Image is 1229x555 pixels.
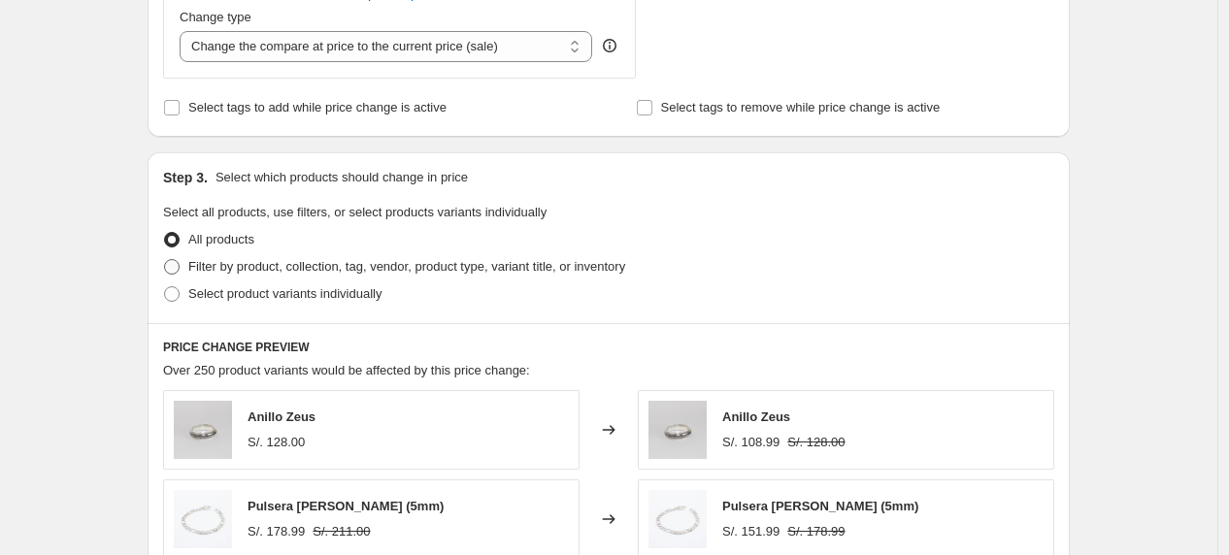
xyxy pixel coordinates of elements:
span: Select all products, use filters, or select products variants individually [163,205,547,219]
span: Anillo Zeus [722,409,790,424]
span: S/. 211.00 [313,524,370,539]
span: Over 250 product variants would be affected by this price change: [163,363,530,377]
span: Select tags to remove while price change is active [661,100,941,114]
p: Select which products should change in price [216,168,468,187]
span: Change type [180,10,251,24]
span: S/. 108.99 [722,435,780,449]
div: help [600,36,619,55]
img: PulseraDonato-01_80x.jpg [648,490,707,548]
img: ANILLOZEUS_80x.jpg [648,401,707,459]
span: S/. 178.99 [787,524,845,539]
h6: PRICE CHANGE PREVIEW [163,340,1054,355]
span: All products [188,232,254,246]
img: ANILLOZEUS_80x.jpg [174,401,232,459]
span: Select product variants individually [188,286,382,301]
span: Select tags to add while price change is active [188,100,447,114]
span: S/. 128.00 [248,435,305,449]
h2: Step 3. [163,168,208,187]
span: S/. 128.00 [787,435,845,449]
span: Pulsera [PERSON_NAME] (5mm) [248,499,444,513]
span: S/. 151.99 [722,524,780,539]
span: Pulsera [PERSON_NAME] (5mm) [722,499,918,513]
span: S/. 178.99 [248,524,305,539]
span: Filter by product, collection, tag, vendor, product type, variant title, or inventory [188,259,625,274]
img: PulseraDonato-01_80x.jpg [174,490,232,548]
span: Anillo Zeus [248,409,316,424]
